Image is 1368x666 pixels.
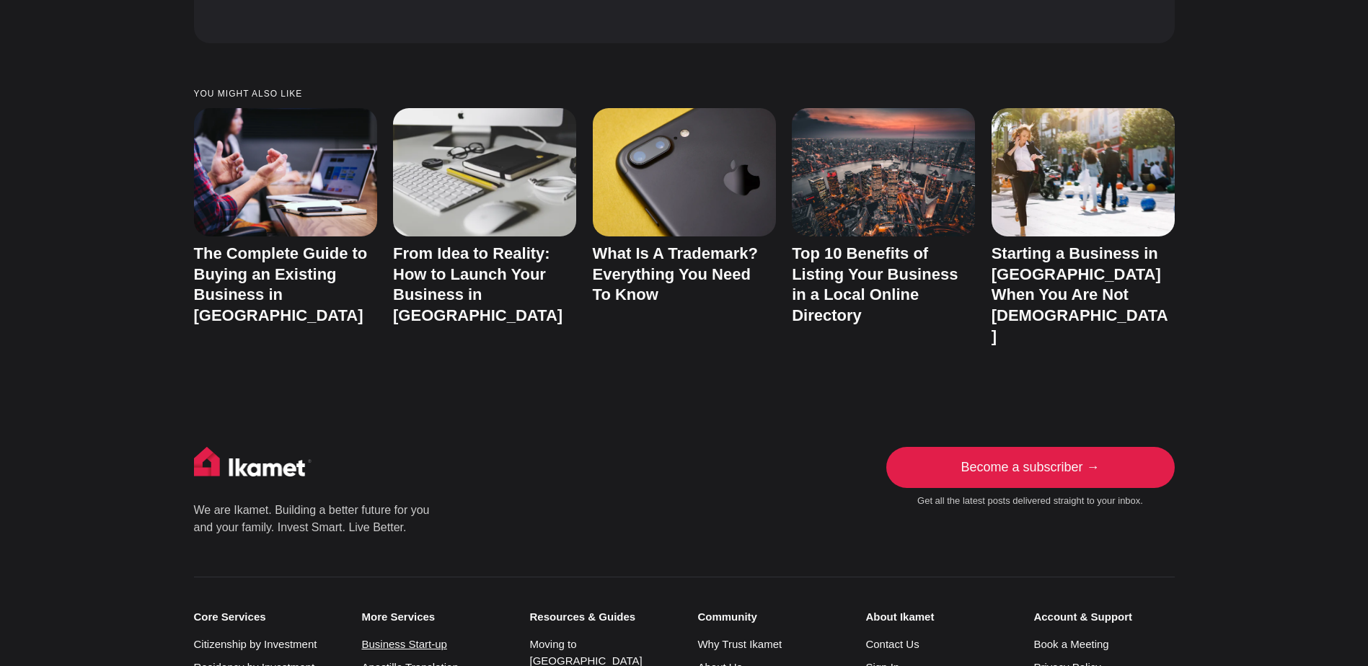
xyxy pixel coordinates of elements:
p: We are Ikamet. Building a better future for you and your family. Invest Smart. Live Better. [194,502,432,536]
img: Ikamet home [194,447,312,483]
small: Resources & Guides [529,610,670,623]
a: The Complete Guide to Buying an Existing Business in [GEOGRAPHIC_DATA] [194,244,368,324]
a: Top 10 Benefits of Listing Your Business in a Local Online Directory [792,244,958,324]
span: Already a member? [193,138,299,155]
h1: Start the conversation [160,29,374,55]
small: You might also like [194,89,1175,99]
a: Starting a Business in [GEOGRAPHIC_DATA] When You Are Not [DEMOGRAPHIC_DATA] [992,244,1168,345]
a: Business Start-up [361,638,446,650]
img: Starting a Business in Turkey When You Are Not Turkish [992,108,1175,236]
button: Sign in [301,139,341,154]
a: Why Trust Ikamet [697,638,782,650]
small: About Ikamet [865,610,1006,623]
small: Core Services [194,610,335,623]
a: Book a Meeting [1033,638,1108,650]
img: The Complete Guide to Buying an Existing Business in Turkey [194,108,377,236]
p: Become a member of to start commenting. [23,61,511,79]
img: Top 10 Benefits of Listing Your Business in a Local Online Directory [792,108,975,236]
a: Citizenship by Investment [194,638,317,650]
button: Sign up now [219,99,314,130]
span: Ikamet [245,62,292,76]
a: From Idea to Reality: How to Launch Your Business in [GEOGRAPHIC_DATA] [393,244,562,324]
small: Account & Support [1033,610,1174,623]
a: Become a subscriber → [886,447,1175,489]
a: Contact Us [865,638,919,650]
small: Get all the latest posts delivered straight to your inbox. [886,495,1175,507]
small: Community [697,610,838,623]
img: From Idea to Reality: How to Launch Your Business in Turkey [393,108,576,236]
img: What Is A Trademark? Everything You Need To Know [593,108,776,236]
a: What Is A Trademark? Everything You Need To Know [593,244,758,303]
small: More Services [361,610,502,623]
